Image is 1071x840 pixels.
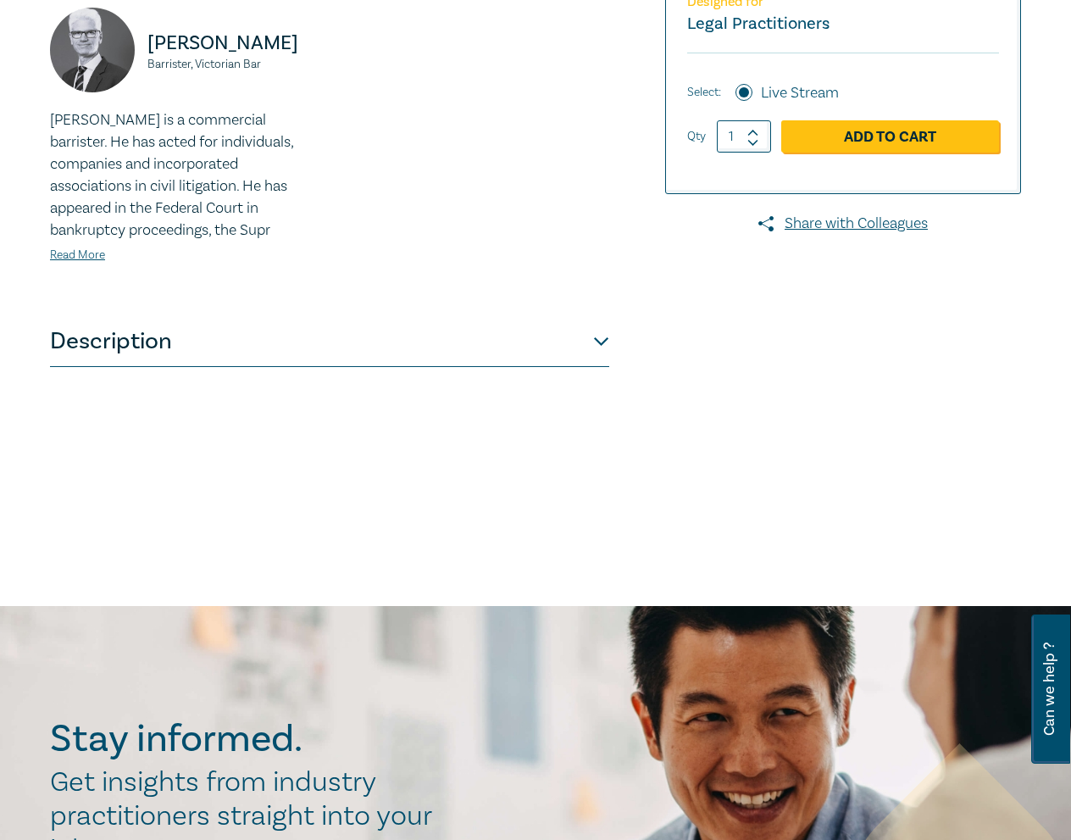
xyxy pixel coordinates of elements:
span: Can we help ? [1041,625,1057,754]
h2: Stay informed. [50,717,450,761]
img: https://s3.ap-southeast-2.amazonaws.com/leo-cussen-store-production-content/Contacts/Warren%20Smi... [50,8,135,92]
label: Live Stream [761,82,839,104]
a: Share with Colleagues [665,213,1021,235]
label: Qty [687,127,706,146]
p: [PERSON_NAME] is a commercial barrister. He has acted for individuals, companies and incorporated... [50,109,319,242]
a: Read More [50,248,105,263]
button: Description [50,316,609,367]
small: Legal Practitioners [687,13,830,35]
input: 1 [717,120,771,153]
span: Select: [687,83,721,102]
a: Add to Cart [781,120,999,153]
small: Barrister, Victorian Bar [147,58,319,70]
p: [PERSON_NAME] [147,30,319,57]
